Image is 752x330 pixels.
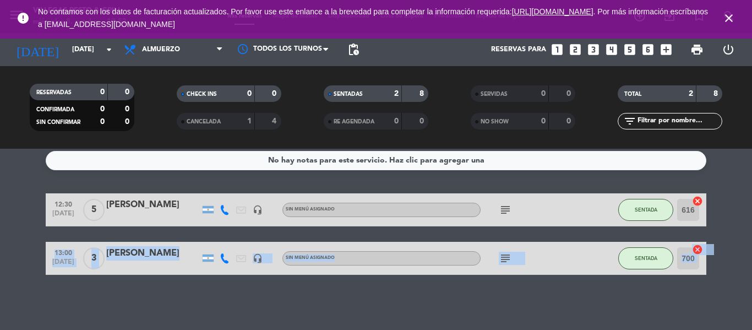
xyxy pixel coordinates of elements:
[38,7,708,29] a: . Por más información escríbanos a [EMAIL_ADDRESS][DOMAIN_NAME]
[268,154,484,167] div: No hay notas para este servicio. Haz clic para agregar una
[541,90,546,98] strong: 0
[36,90,72,95] span: RESERVADAS
[635,255,657,261] span: SENTADA
[623,115,636,128] i: filter_list
[50,197,77,210] span: 12:30
[50,258,77,271] span: [DATE]
[550,42,564,57] i: looks_one
[38,7,708,29] span: No contamos con los datos de facturación actualizados. Por favor use este enlance a la brevedad p...
[142,46,180,53] span: Almuerzo
[635,207,657,213] span: SENTADA
[100,88,105,96] strong: 0
[512,7,593,16] a: [URL][DOMAIN_NAME]
[125,118,132,126] strong: 0
[641,42,655,57] i: looks_6
[247,90,252,98] strong: 0
[636,115,722,127] input: Filtrar por nombre...
[692,244,703,255] i: cancel
[334,119,374,125] span: RE AGENDADA
[247,117,252,125] strong: 1
[50,210,77,223] span: [DATE]
[286,256,335,260] span: Sin menú asignado
[722,43,735,56] i: power_settings_new
[566,117,573,125] strong: 0
[394,117,399,125] strong: 0
[100,118,105,126] strong: 0
[50,246,77,258] span: 13:00
[586,42,601,57] i: looks_3
[394,90,399,98] strong: 2
[272,90,279,98] strong: 0
[187,119,221,125] span: CANCELADA
[541,117,546,125] strong: 0
[722,12,735,25] i: close
[491,46,546,53] span: Reservas para
[106,246,200,261] div: [PERSON_NAME]
[8,37,67,62] i: [DATE]
[286,207,335,212] span: Sin menú asignado
[36,107,74,112] span: CONFIRMADA
[568,42,582,57] i: looks_two
[712,33,744,66] div: LOG OUT
[623,42,637,57] i: looks_5
[713,90,720,98] strong: 8
[83,199,105,221] span: 5
[253,205,263,215] i: headset_mic
[125,88,132,96] strong: 0
[36,120,80,125] span: SIN CONFIRMAR
[659,42,673,57] i: add_box
[690,43,704,56] span: print
[17,12,30,25] i: error
[618,247,673,269] button: SENTADA
[499,203,512,217] i: subject
[419,117,426,125] strong: 0
[624,91,641,97] span: TOTAL
[347,43,360,56] span: pending_actions
[106,198,200,212] div: [PERSON_NAME]
[499,252,512,265] i: subject
[604,42,619,57] i: looks_4
[419,90,426,98] strong: 8
[334,91,363,97] span: SENTADAS
[187,91,217,97] span: CHECK INS
[481,119,509,125] span: NO SHOW
[100,105,105,113] strong: 0
[481,91,508,97] span: SERVIDAS
[125,105,132,113] strong: 0
[692,196,703,207] i: cancel
[253,253,263,263] i: headset_mic
[272,117,279,125] strong: 4
[618,199,673,221] button: SENTADA
[102,43,116,56] i: arrow_drop_down
[689,90,693,98] strong: 2
[83,247,105,269] span: 3
[566,90,573,98] strong: 0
